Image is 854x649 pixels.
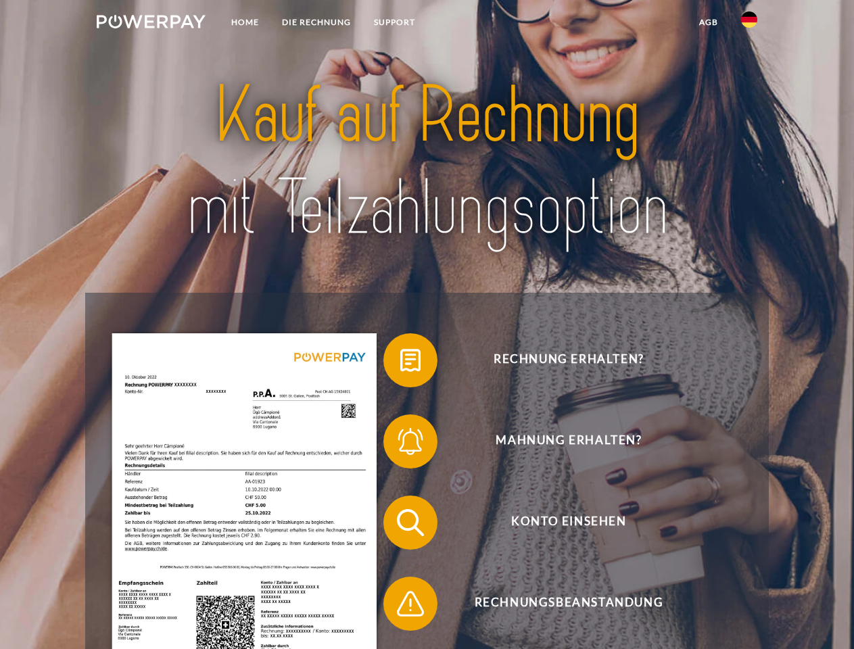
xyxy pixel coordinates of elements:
span: Rechnungsbeanstandung [403,577,734,631]
button: Konto einsehen [383,496,735,550]
button: Rechnungsbeanstandung [383,577,735,631]
span: Mahnung erhalten? [403,414,734,468]
img: qb_warning.svg [394,587,427,621]
img: qb_bell.svg [394,425,427,458]
span: Konto einsehen [403,496,734,550]
a: SUPPORT [362,10,427,34]
button: Mahnung erhalten? [383,414,735,468]
img: title-powerpay_de.svg [129,65,725,259]
button: Rechnung erhalten? [383,333,735,387]
span: Rechnung erhalten? [403,333,734,387]
img: qb_bill.svg [394,343,427,377]
a: Home [220,10,270,34]
a: agb [688,10,730,34]
img: logo-powerpay-white.svg [97,15,206,28]
a: DIE RECHNUNG [270,10,362,34]
img: de [741,11,757,28]
img: qb_search.svg [394,506,427,539]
